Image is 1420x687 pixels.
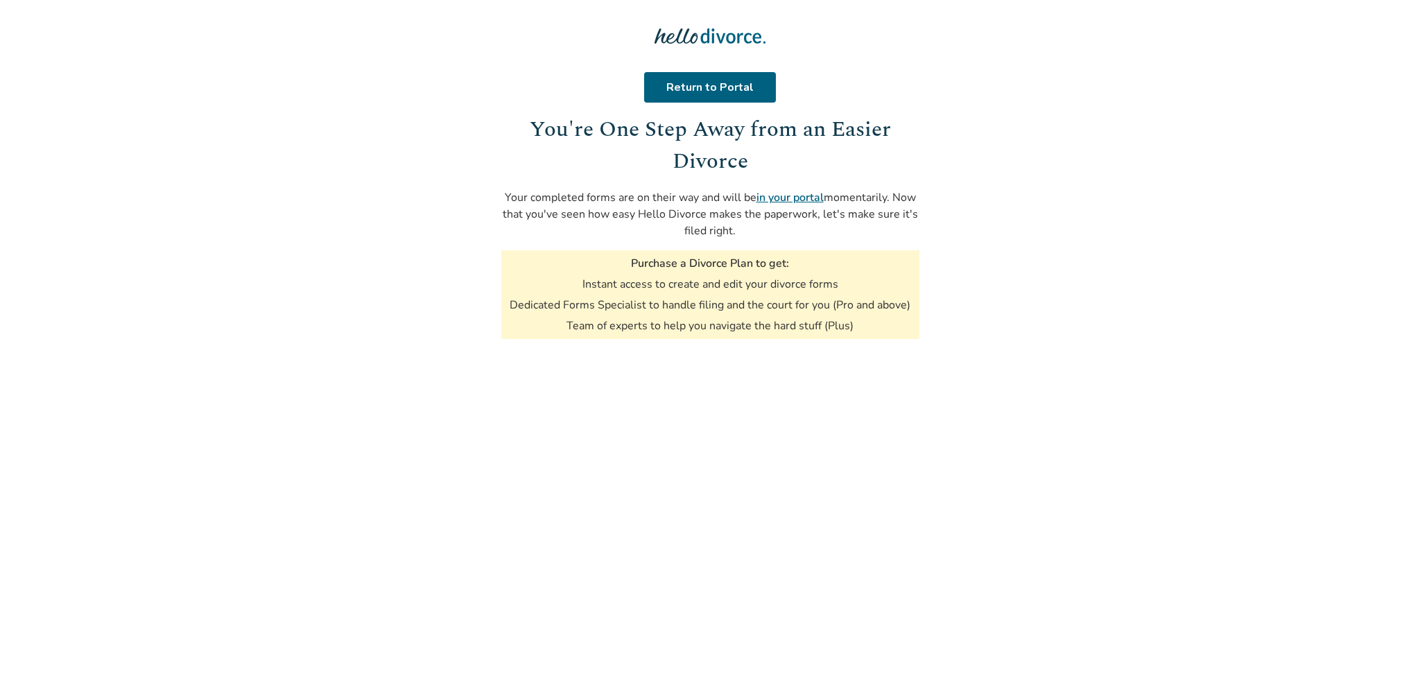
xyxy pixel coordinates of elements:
[501,189,919,239] p: Your completed forms are on their way and will be momentarily. Now that you've seen how easy Hell...
[655,22,765,50] img: Hello Divorce Logo
[647,72,773,103] a: Return to Portal
[566,318,854,333] li: Team of experts to help you navigate the hard stuff (Plus)
[756,190,824,205] a: in your portal
[582,277,838,292] li: Instant access to create and edit your divorce forms
[501,114,919,178] h1: You're One Step Away from an Easier Divorce
[510,297,910,313] li: Dedicated Forms Specialist to handle filing and the court for you (Pro and above)
[631,256,789,271] h3: Purchase a Divorce Plan to get:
